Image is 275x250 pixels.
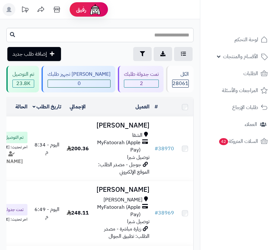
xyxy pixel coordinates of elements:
a: طلبات الإرجاع [204,100,271,115]
a: # [155,103,158,111]
span: العملاء [245,120,257,129]
span: 42 [219,138,228,145]
span: تم التوصيل [5,134,24,141]
a: الحالة [15,103,27,111]
span: زيارة مباشرة - مصدر الطلب: تطبيق الجوال [104,225,149,240]
a: الكل28061 [165,66,195,92]
span: 23.8K [13,80,34,87]
a: تم التوصيل 23.8K [5,66,40,92]
div: تم التوصيل [12,71,34,78]
span: # [155,145,158,152]
span: الطلبات [243,69,258,78]
span: 0 [48,80,110,87]
span: لوحة التحكم [234,35,258,44]
a: تمت جدولة طلبك 2 [117,66,165,92]
span: توصيل شبرا [127,153,149,161]
a: #38969 [155,209,174,217]
span: اليوم - 8:34 م [34,141,59,156]
span: [PERSON_NAME] [103,196,142,204]
a: العميل [135,103,149,111]
a: [PERSON_NAME] تجهيز طلبك 0 [40,66,117,92]
span: 2 [124,80,158,87]
div: [PERSON_NAME] تجهيز طلبك [48,71,111,78]
a: العملاء [204,117,271,132]
h3: [PERSON_NAME] [94,186,149,193]
a: الطلبات [204,66,271,81]
a: #38970 [155,145,174,152]
a: لوحة التحكم [204,32,271,47]
span: MyFatoorah (Apple Pay) [94,204,141,218]
div: تمت جدولة طلبك [124,71,159,78]
span: 248.11 [67,209,89,217]
span: MyFatoorah (Apple Pay) [94,139,141,154]
div: 23820 [13,80,34,87]
a: المراجعات والأسئلة [204,83,271,98]
a: الإجمالي [70,103,86,111]
span: إضافة طلب جديد [12,50,47,58]
span: جوجل - مصدر الطلب: الموقع الإلكتروني [98,161,149,176]
span: 200.36 [67,145,89,152]
span: الشفا [132,132,142,139]
span: 28061 [172,80,188,87]
span: توصيل شبرا [127,218,149,225]
img: ai-face.png [89,3,102,16]
h3: [PERSON_NAME] [94,122,149,129]
span: الأقسام والمنتجات [223,52,258,61]
span: رفيق [76,6,86,13]
span: طلبات الإرجاع [232,103,258,112]
a: تاريخ الطلب [33,103,62,111]
span: # [155,209,158,217]
span: السلات المتروكة [218,137,258,146]
a: تحديثات المنصة [17,3,33,18]
span: اليوم - 6:49 م [34,206,59,221]
div: الكل [172,71,189,78]
a: السلات المتروكة42 [204,134,271,149]
span: المراجعات والأسئلة [222,86,258,95]
a: إضافة طلب جديد [7,47,61,61]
